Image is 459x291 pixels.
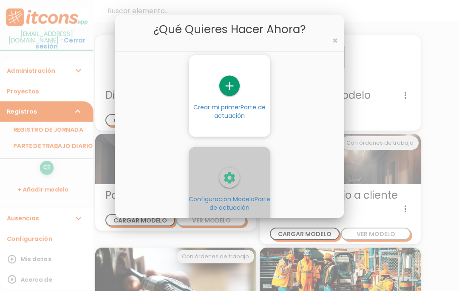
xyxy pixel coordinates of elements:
[219,76,240,96] i: add
[219,168,240,188] i: settings
[210,195,270,212] span: Parte de actuación
[121,21,338,37] h5: ¿Qué quieres hacer ahora?
[193,103,266,120] span: Crear mi primer
[332,36,338,45] button: Close
[332,34,338,47] span: ×
[214,103,266,120] span: Parte de actuación
[189,195,270,212] span: Configuración Modelo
